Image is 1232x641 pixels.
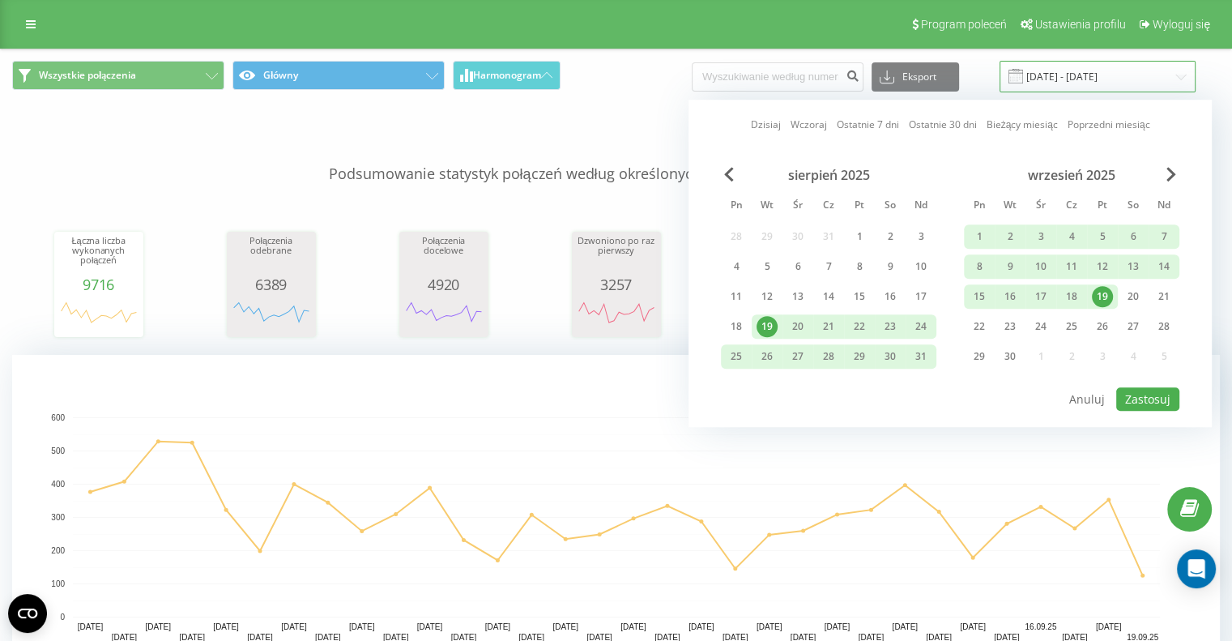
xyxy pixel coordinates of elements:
div: 3 [910,226,931,247]
div: ndz 7 wrz 2025 [1149,224,1179,249]
text: [DATE] [825,622,850,631]
div: 22 [849,316,870,337]
text: [DATE] [620,622,646,631]
div: 29 [849,346,870,367]
div: 1 [849,226,870,247]
div: 6389 [231,276,312,293]
div: A chart. [403,293,484,341]
div: 29 [969,346,990,367]
div: sob 2 sie 2025 [875,224,906,249]
span: Ustawienia profilu [1035,18,1126,31]
abbr: czwartek [1059,194,1084,219]
div: pt 22 sie 2025 [844,314,875,339]
text: 400 [51,480,65,489]
div: 24 [910,316,931,337]
abbr: środa [1029,194,1053,219]
div: 2 [880,226,901,247]
div: 9 [880,256,901,277]
div: sob 16 sie 2025 [875,284,906,309]
div: 8 [849,256,870,277]
span: Wyloguj się [1153,18,1210,31]
div: 30 [1000,346,1021,367]
div: Open Intercom Messenger [1177,549,1216,588]
div: 14 [818,286,839,307]
div: sob 27 wrz 2025 [1118,314,1149,339]
abbr: piątek [847,194,872,219]
div: pon 1 wrz 2025 [964,224,995,249]
svg: A chart. [231,293,312,341]
text: [DATE] [485,622,511,631]
div: 7 [1153,226,1174,247]
div: 31 [910,346,931,367]
div: ndz 28 wrz 2025 [1149,314,1179,339]
div: 9 [1000,256,1021,277]
div: sob 20 wrz 2025 [1118,284,1149,309]
button: Open CMP widget [8,594,47,633]
div: czw 4 wrz 2025 [1056,224,1087,249]
div: Połączenia odebrane [231,236,312,276]
div: wrzesień 2025 [964,167,1179,183]
div: 25 [1061,316,1082,337]
a: Ostatnie 7 dni [836,118,898,133]
div: 19 [757,316,778,337]
text: 200 [51,546,65,555]
text: [DATE] [552,622,578,631]
div: 5 [757,256,778,277]
div: 30 [880,346,901,367]
div: 18 [1061,286,1082,307]
div: czw 28 sie 2025 [813,344,844,369]
div: pt 29 sie 2025 [844,344,875,369]
button: Wszystkie połączenia [12,61,224,90]
div: 8 [969,256,990,277]
div: pt 26 wrz 2025 [1087,314,1118,339]
text: [DATE] [78,622,104,631]
div: pon 15 wrz 2025 [964,284,995,309]
div: wt 5 sie 2025 [752,254,782,279]
text: [DATE] [688,622,714,631]
div: 6 [787,256,808,277]
div: 9716 [58,276,139,293]
abbr: poniedziałek [724,194,748,219]
div: pt 19 wrz 2025 [1087,284,1118,309]
button: Główny [232,61,445,90]
div: A chart. [576,293,657,341]
text: 600 [51,413,65,422]
text: [DATE] [146,622,172,631]
div: śr 24 wrz 2025 [1025,314,1056,339]
text: [DATE] [892,622,918,631]
div: wt 30 wrz 2025 [995,344,1025,369]
div: 12 [1092,256,1113,277]
div: Dzwoniono po raz pierwszy [576,236,657,276]
div: 27 [787,346,808,367]
div: 15 [849,286,870,307]
div: 3 [1030,226,1051,247]
div: czw 25 wrz 2025 [1056,314,1087,339]
div: wt 16 wrz 2025 [995,284,1025,309]
div: 20 [1123,286,1144,307]
div: wt 12 sie 2025 [752,284,782,309]
a: Ostatnie 30 dni [908,118,976,133]
svg: A chart. [58,293,139,341]
div: ndz 3 sie 2025 [906,224,936,249]
text: 300 [51,513,65,522]
div: czw 11 wrz 2025 [1056,254,1087,279]
button: Harmonogram [453,61,561,90]
span: Program poleceń [921,18,1007,31]
text: 500 [51,447,65,455]
div: ndz 14 wrz 2025 [1149,254,1179,279]
div: pt 15 sie 2025 [844,284,875,309]
div: Połączenia docelowe [403,236,484,276]
input: Wyszukiwanie według numeru [692,62,863,92]
div: śr 17 wrz 2025 [1025,284,1056,309]
div: śr 20 sie 2025 [782,314,813,339]
text: [DATE] [281,622,307,631]
text: [DATE] [349,622,375,631]
div: 26 [757,346,778,367]
div: 13 [1123,256,1144,277]
span: Previous Month [724,167,734,182]
div: 10 [1030,256,1051,277]
div: śr 10 wrz 2025 [1025,254,1056,279]
abbr: środa [786,194,810,219]
div: sob 6 wrz 2025 [1118,224,1149,249]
